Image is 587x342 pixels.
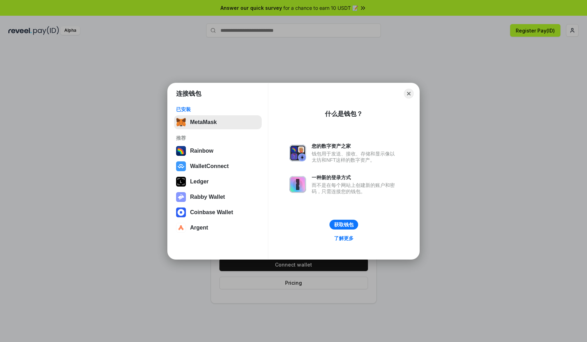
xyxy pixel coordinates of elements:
[176,89,201,98] h1: 连接钱包
[176,208,186,217] img: svg+xml,%3Csvg%20width%3D%2228%22%20height%3D%2228%22%20viewBox%3D%220%200%2028%2028%22%20fill%3D...
[312,182,398,195] div: 而不是在每个网站上创建新的账户和密码，只需连接您的钱包。
[334,235,354,241] div: 了解更多
[289,176,306,193] img: svg+xml,%3Csvg%20xmlns%3D%22http%3A%2F%2Fwww.w3.org%2F2000%2Fsvg%22%20fill%3D%22none%22%20viewBox...
[190,163,229,169] div: WalletConnect
[190,148,213,154] div: Rainbow
[289,145,306,161] img: svg+xml,%3Csvg%20xmlns%3D%22http%3A%2F%2Fwww.w3.org%2F2000%2Fsvg%22%20fill%3D%22none%22%20viewBox...
[176,177,186,187] img: svg+xml,%3Csvg%20xmlns%3D%22http%3A%2F%2Fwww.w3.org%2F2000%2Fsvg%22%20width%3D%2228%22%20height%3...
[174,159,262,173] button: WalletConnect
[174,205,262,219] button: Coinbase Wallet
[190,119,217,125] div: MetaMask
[176,117,186,127] img: svg+xml,%3Csvg%20fill%3D%22none%22%20height%3D%2233%22%20viewBox%3D%220%200%2035%2033%22%20width%...
[176,161,186,171] img: svg+xml,%3Csvg%20width%3D%2228%22%20height%3D%2228%22%20viewBox%3D%220%200%2028%2028%22%20fill%3D...
[176,135,260,141] div: 推荐
[325,110,363,118] div: 什么是钱包？
[174,175,262,189] button: Ledger
[174,221,262,235] button: Argent
[190,209,233,216] div: Coinbase Wallet
[174,144,262,158] button: Rainbow
[176,106,260,112] div: 已安装
[174,115,262,129] button: MetaMask
[190,225,208,231] div: Argent
[404,89,414,99] button: Close
[176,146,186,156] img: svg+xml,%3Csvg%20width%3D%22120%22%20height%3D%22120%22%20viewBox%3D%220%200%20120%20120%22%20fil...
[329,220,358,230] button: 获取钱包
[176,223,186,233] img: svg+xml,%3Csvg%20width%3D%2228%22%20height%3D%2228%22%20viewBox%3D%220%200%2028%2028%22%20fill%3D...
[334,221,354,228] div: 获取钱包
[312,151,398,163] div: 钱包用于发送、接收、存储和显示像以太坊和NFT这样的数字资产。
[176,192,186,202] img: svg+xml,%3Csvg%20xmlns%3D%22http%3A%2F%2Fwww.w3.org%2F2000%2Fsvg%22%20fill%3D%22none%22%20viewBox...
[312,143,398,149] div: 您的数字资产之家
[174,190,262,204] button: Rabby Wallet
[190,179,209,185] div: Ledger
[330,234,358,243] a: 了解更多
[190,194,225,200] div: Rabby Wallet
[312,174,398,181] div: 一种新的登录方式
